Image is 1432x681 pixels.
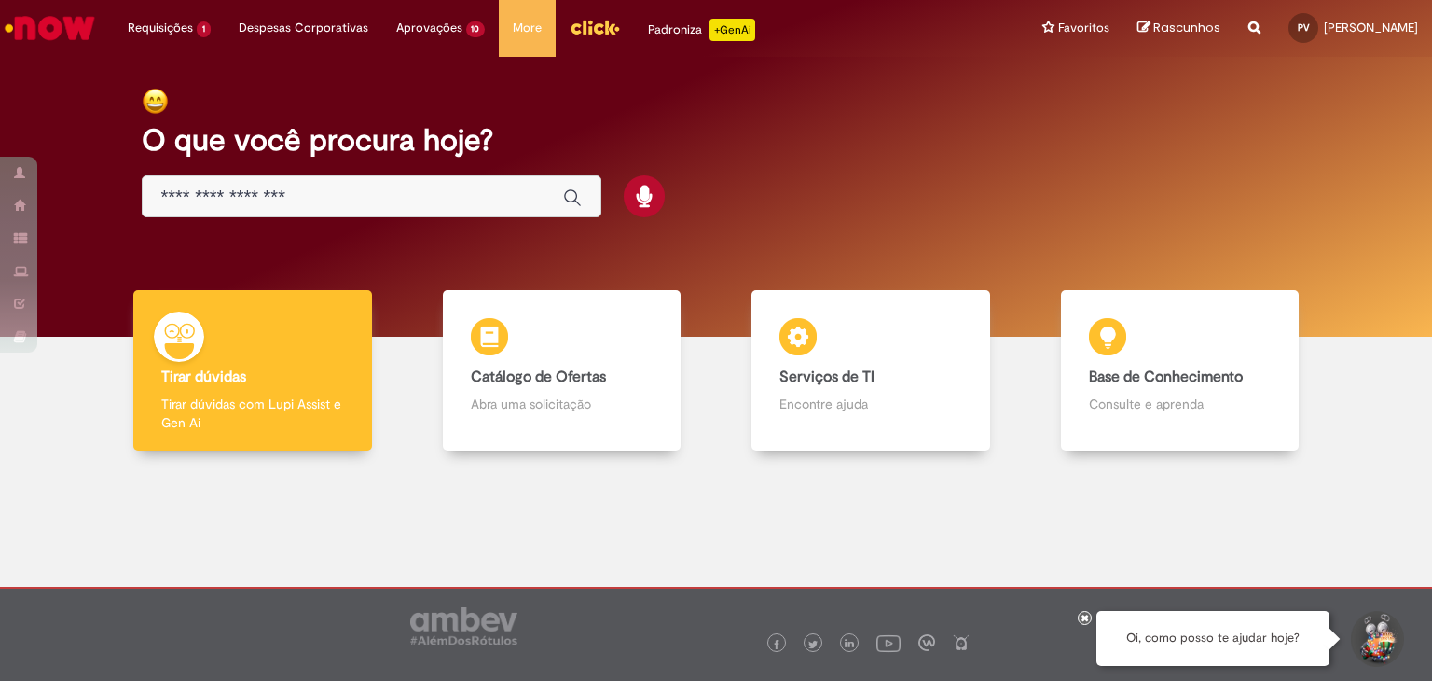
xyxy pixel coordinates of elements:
[570,13,620,41] img: click_logo_yellow_360x200.png
[396,19,462,37] span: Aprovações
[1026,290,1335,452] a: Base de Conhecimento Consulte e aprenda
[142,88,169,115] img: happy-face.png
[239,19,368,37] span: Despesas Corporativas
[709,19,755,41] p: +GenAi
[1324,20,1418,35] span: [PERSON_NAME]
[161,368,246,386] b: Tirar dúvidas
[513,19,542,37] span: More
[2,9,98,47] img: ServiceNow
[1298,21,1310,34] span: PV
[1137,20,1220,37] a: Rascunhos
[1096,611,1329,666] div: Oi, como posso te ajudar hoje?
[1348,611,1404,667] button: Iniciar Conversa de Suporte
[716,290,1026,452] a: Serviços de TI Encontre ajuda
[779,395,962,413] p: Encontre ajuda
[779,368,874,386] b: Serviços de TI
[161,395,344,432] p: Tirar dúvidas com Lupi Assist e Gen Ai
[808,640,818,649] img: logo_footer_twitter.png
[142,124,1291,157] h2: O que você procura hoje?
[876,631,901,655] img: logo_footer_youtube.png
[772,640,781,649] img: logo_footer_facebook.png
[471,368,606,386] b: Catálogo de Ofertas
[1058,19,1109,37] span: Favoritos
[845,639,854,650] img: logo_footer_linkedin.png
[1089,368,1243,386] b: Base de Conhecimento
[410,607,517,645] img: logo_footer_ambev_rotulo_gray.png
[466,21,486,37] span: 10
[128,19,193,37] span: Requisições
[471,395,654,413] p: Abra uma solicitação
[1089,395,1272,413] p: Consulte e aprenda
[98,290,407,452] a: Tirar dúvidas Tirar dúvidas com Lupi Assist e Gen Ai
[197,21,211,37] span: 1
[1153,19,1220,36] span: Rascunhos
[918,634,935,651] img: logo_footer_workplace.png
[953,634,970,651] img: logo_footer_naosei.png
[648,19,755,41] div: Padroniza
[407,290,717,452] a: Catálogo de Ofertas Abra uma solicitação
